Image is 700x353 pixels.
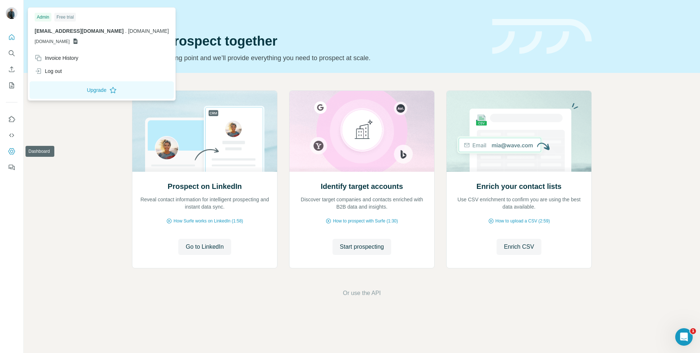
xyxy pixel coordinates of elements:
img: Prospect on LinkedIn [132,91,277,172]
button: Enrich CSV [497,239,541,255]
button: Start prospecting [332,239,391,255]
button: Upgrade [30,81,174,99]
button: Go to LinkedIn [178,239,231,255]
iframe: Intercom live chat [675,328,693,346]
div: Quick start [132,13,483,21]
button: Enrich CSV [6,63,17,76]
img: Avatar [6,7,17,19]
img: banner [492,19,592,54]
div: Admin [35,13,51,22]
button: Or use the API [343,289,381,298]
span: 1 [690,328,696,334]
button: Quick start [6,31,17,44]
span: [EMAIL_ADDRESS][DOMAIN_NAME] [35,28,124,34]
button: Search [6,47,17,60]
span: [DOMAIN_NAME] [128,28,169,34]
h2: Prospect on LinkedIn [168,181,242,191]
h2: Enrich your contact lists [477,181,561,191]
button: Use Surfe on LinkedIn [6,113,17,126]
button: Dashboard [6,145,17,158]
p: Discover target companies and contacts enriched with B2B data and insights. [297,196,427,210]
span: How to upload a CSV (2:59) [495,218,550,224]
img: Enrich your contact lists [446,91,592,172]
div: Log out [35,67,62,75]
button: Use Surfe API [6,129,17,142]
p: Reveal contact information for intelligent prospecting and instant data sync. [140,196,270,210]
p: Use CSV enrichment to confirm you are using the best data available. [454,196,584,210]
div: Free trial [54,13,76,22]
span: Start prospecting [340,243,384,251]
button: My lists [6,79,17,92]
span: [DOMAIN_NAME] [35,38,70,45]
span: Enrich CSV [504,243,534,251]
button: Feedback [6,161,17,174]
span: How Surfe works on LinkedIn (1:58) [174,218,243,224]
div: Invoice History [35,54,78,62]
p: Pick your starting point and we’ll provide everything you need to prospect at scale. [132,53,483,63]
span: . [125,28,127,34]
h1: Let’s prospect together [132,34,483,49]
img: Identify target accounts [289,91,435,172]
span: Go to LinkedIn [186,243,223,251]
h2: Identify target accounts [321,181,403,191]
span: How to prospect with Surfe (1:30) [333,218,398,224]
